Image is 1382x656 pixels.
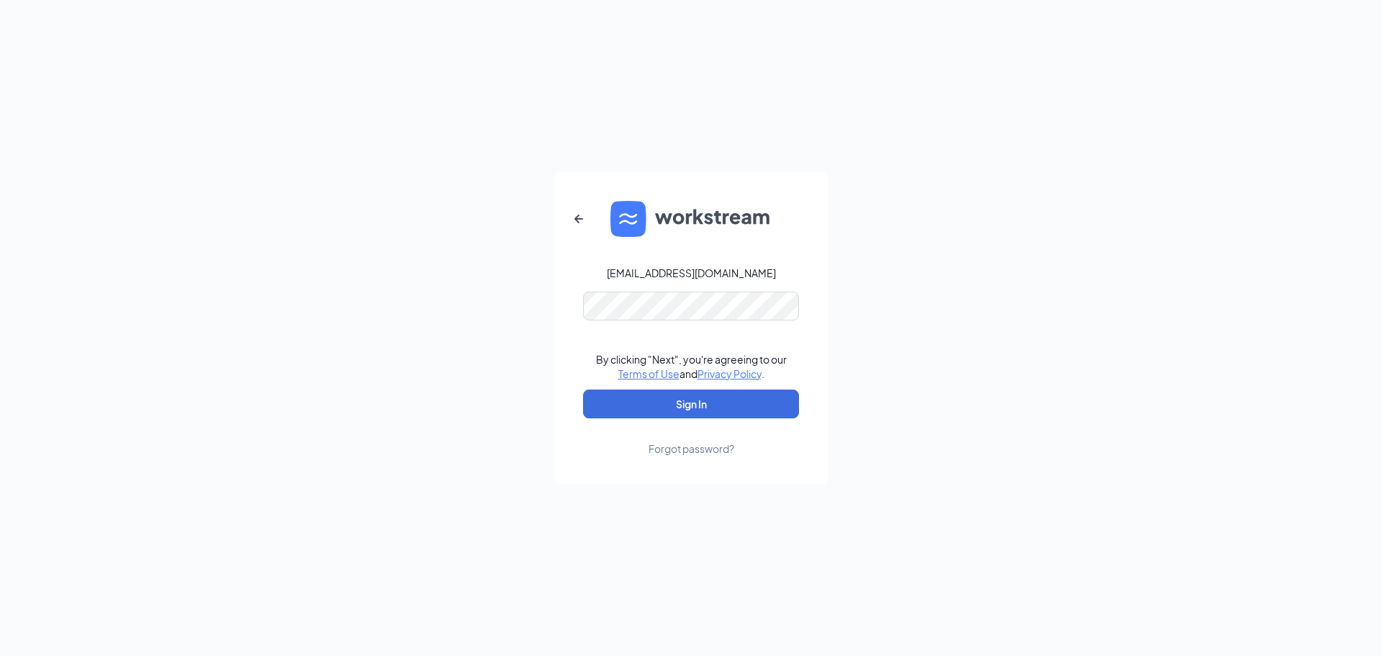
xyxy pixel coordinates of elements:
[570,210,587,228] svg: ArrowLeftNew
[596,352,787,381] div: By clicking "Next", you're agreeing to our and .
[649,441,734,456] div: Forgot password?
[607,266,776,280] div: [EMAIL_ADDRESS][DOMAIN_NAME]
[649,418,734,456] a: Forgot password?
[610,201,772,237] img: WS logo and Workstream text
[561,202,596,236] button: ArrowLeftNew
[583,390,799,418] button: Sign In
[697,367,762,380] a: Privacy Policy
[618,367,679,380] a: Terms of Use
